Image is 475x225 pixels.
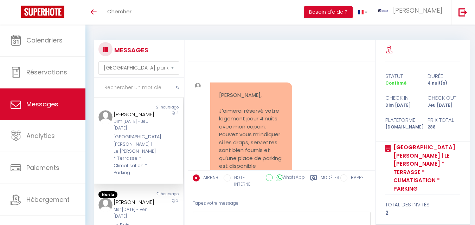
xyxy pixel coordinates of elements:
span: Confirmé [385,80,406,86]
label: NOTE INTERNE [231,174,261,188]
div: Mer [DATE] - Ven [DATE] [114,206,156,220]
span: [PERSON_NAME] [393,6,442,15]
div: [DOMAIN_NAME] [380,124,423,131]
img: ... [98,198,113,212]
img: ... [378,9,389,12]
div: Prix total [423,116,465,124]
div: statut [380,72,423,80]
div: 2 [385,209,461,217]
div: 21 hours ago [139,105,183,110]
img: Super Booking [21,6,64,18]
label: AIRBNB [200,174,218,182]
span: 2 [176,198,179,203]
span: Messages [26,100,58,108]
h3: MESSAGES [113,42,148,58]
img: ... [195,83,201,89]
span: Paiements [26,163,59,172]
span: Analytics [26,131,55,140]
div: Jeu [DATE] [423,102,465,109]
input: Rechercher un mot clé [94,78,184,98]
div: 288 [423,124,465,131]
span: Réservations [26,68,67,77]
span: Non lu [98,191,117,198]
label: Modèles [321,174,339,189]
div: [PERSON_NAME] [114,198,156,206]
span: Hébergement [26,195,70,204]
div: check in [380,94,423,102]
div: [GEOGRAPHIC_DATA][PERSON_NAME] | Le [PERSON_NAME] * Terrasse * Climatisation * Parking [114,133,156,177]
div: Tapez votre message [193,195,371,212]
span: 4 [176,110,179,115]
div: 21 hours ago [139,191,183,198]
a: [GEOGRAPHIC_DATA][PERSON_NAME] | Le [PERSON_NAME] * Terrasse * Climatisation * Parking [391,143,461,193]
div: [PERSON_NAME] [114,110,156,119]
pre: [PERSON_NAME], J’aimerai réservé votre logement pour 4 nuits avec mon copain. Pouvez vous m’indiq... [219,91,283,194]
div: check out [423,94,465,102]
span: Calendriers [26,36,63,45]
label: RAPPEL [347,174,365,182]
img: ... [98,110,113,124]
span: Chercher [107,8,131,15]
img: logout [458,8,467,16]
button: Besoin d'aide ? [304,6,353,18]
div: durée [423,72,465,80]
div: Dim [DATE] [380,102,423,109]
div: Dim [DATE] - Jeu [DATE] [114,118,156,132]
label: WhatsApp [273,174,305,182]
div: total des invités [385,200,461,209]
div: 4 nuit(s) [423,80,465,87]
div: Plateforme [380,116,423,124]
